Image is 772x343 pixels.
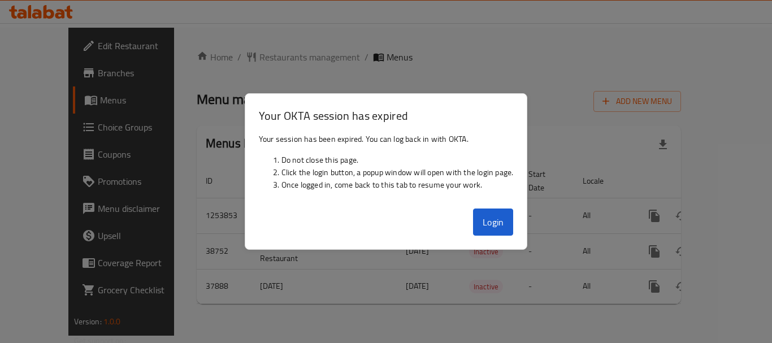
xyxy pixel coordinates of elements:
[281,154,514,166] li: Do not close this page.
[281,166,514,179] li: Click the login button, a popup window will open with the login page.
[245,128,527,204] div: Your session has been expired. You can log back in with OKTA.
[281,179,514,191] li: Once logged in, come back to this tab to resume your work.
[259,107,514,124] h3: Your OKTA session has expired
[473,209,514,236] button: Login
